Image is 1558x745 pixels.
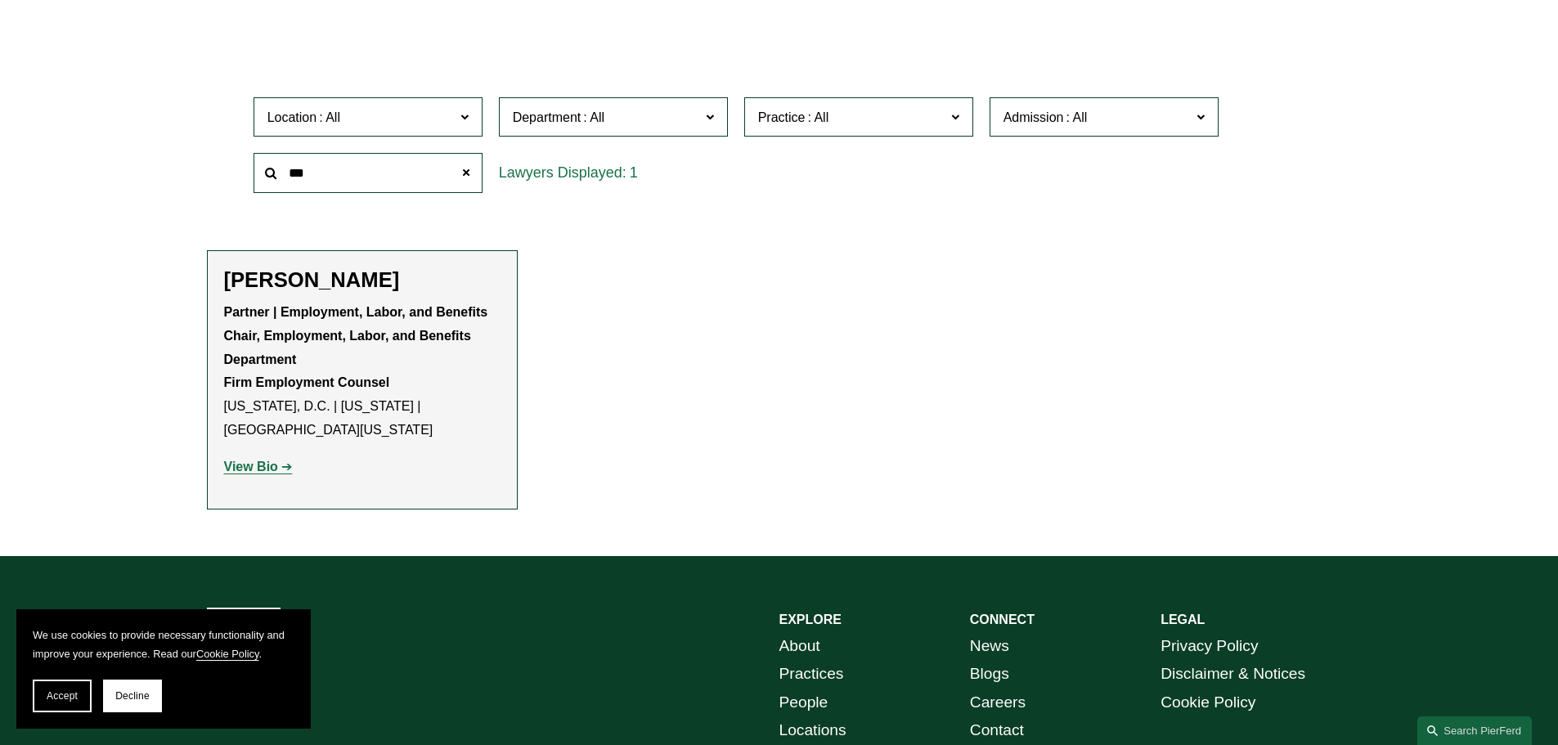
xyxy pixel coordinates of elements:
span: Decline [115,690,150,702]
strong: CONNECT [970,613,1035,626]
span: Department [513,110,581,124]
strong: View Bio [224,460,278,473]
a: Privacy Policy [1161,632,1258,661]
a: Cookie Policy [1161,689,1255,717]
a: About [779,632,820,661]
a: Careers [970,689,1026,717]
span: Accept [47,690,78,702]
a: Practices [779,660,844,689]
a: Disclaimer & Notices [1161,660,1305,689]
section: Cookie banner [16,609,311,729]
button: Accept [33,680,92,712]
a: Cookie Policy [196,648,259,660]
a: Locations [779,716,846,745]
a: People [779,689,828,717]
button: Decline [103,680,162,712]
a: News [970,632,1009,661]
strong: EXPLORE [779,613,842,626]
p: We use cookies to provide necessary functionality and improve your experience. Read our . [33,626,294,663]
span: Practice [758,110,806,124]
strong: LEGAL [1161,613,1205,626]
span: Location [267,110,317,124]
a: View Bio [224,460,293,473]
strong: Partner | Employment, Labor, and Benefits Chair, Employment, Labor, and Benefits Department Firm ... [224,305,488,389]
span: Admission [1003,110,1064,124]
span: 1 [630,164,638,181]
h2: [PERSON_NAME] [224,267,501,293]
a: Search this site [1417,716,1532,745]
a: Contact [970,716,1024,745]
a: Blogs [970,660,1009,689]
p: [US_STATE], D.C. | [US_STATE] | [GEOGRAPHIC_DATA][US_STATE] [224,301,501,442]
